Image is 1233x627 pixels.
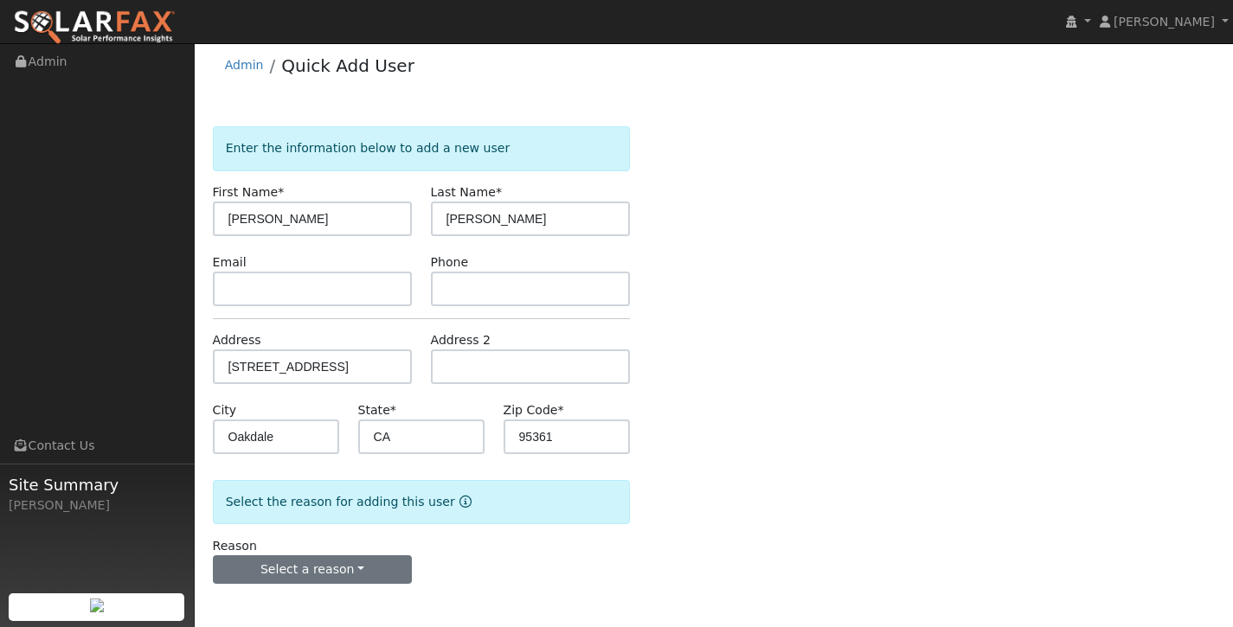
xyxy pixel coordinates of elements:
label: Reason [213,537,257,555]
a: Quick Add User [281,55,414,76]
label: City [213,401,237,419]
label: Zip Code [504,401,564,419]
span: Site Summary [9,473,185,496]
div: [PERSON_NAME] [9,496,185,515]
label: Email [213,253,247,272]
a: Reason for new user [455,495,472,509]
label: Address 2 [431,331,491,349]
span: Required [278,185,284,199]
div: Enter the information below to add a new user [213,126,631,170]
span: Required [558,403,564,417]
a: Admin [225,58,264,72]
span: [PERSON_NAME] [1114,15,1215,29]
label: Address [213,331,261,349]
button: Select a reason [213,555,413,585]
label: Phone [431,253,469,272]
img: retrieve [90,598,104,612]
label: Last Name [431,183,502,202]
span: Required [496,185,502,199]
label: First Name [213,183,285,202]
div: Select the reason for adding this user [213,480,631,524]
img: SolarFax [13,10,176,46]
label: State [358,401,396,419]
span: Required [390,403,396,417]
